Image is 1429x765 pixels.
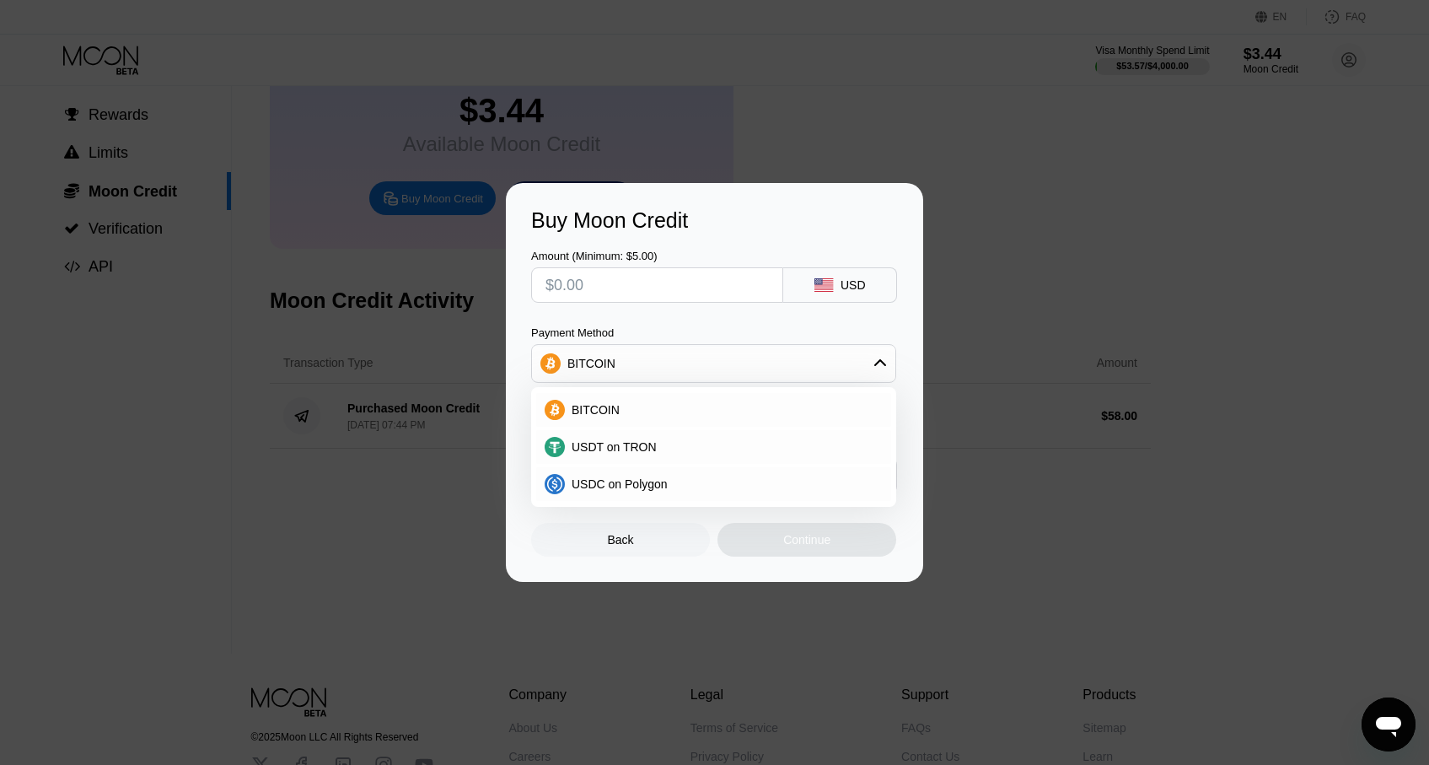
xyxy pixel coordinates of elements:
div: BITCOIN [567,357,615,370]
input: $0.00 [545,268,769,302]
div: BITCOIN [536,393,891,427]
div: Back [608,533,634,547]
div: USD [841,278,866,292]
div: Back [531,523,710,557]
div: USDT on TRON [536,430,891,464]
div: BITCOIN [532,347,895,380]
iframe: Mesajlaşma penceresini başlatma düğmesi [1362,698,1416,752]
div: Payment Method [531,326,896,339]
div: USDC on Polygon [536,467,891,501]
span: USDC on Polygon [572,477,668,491]
div: Amount (Minimum: $5.00) [531,250,783,262]
span: BITCOIN [572,403,620,417]
span: USDT on TRON [572,440,657,454]
div: Buy Moon Credit [531,208,898,233]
